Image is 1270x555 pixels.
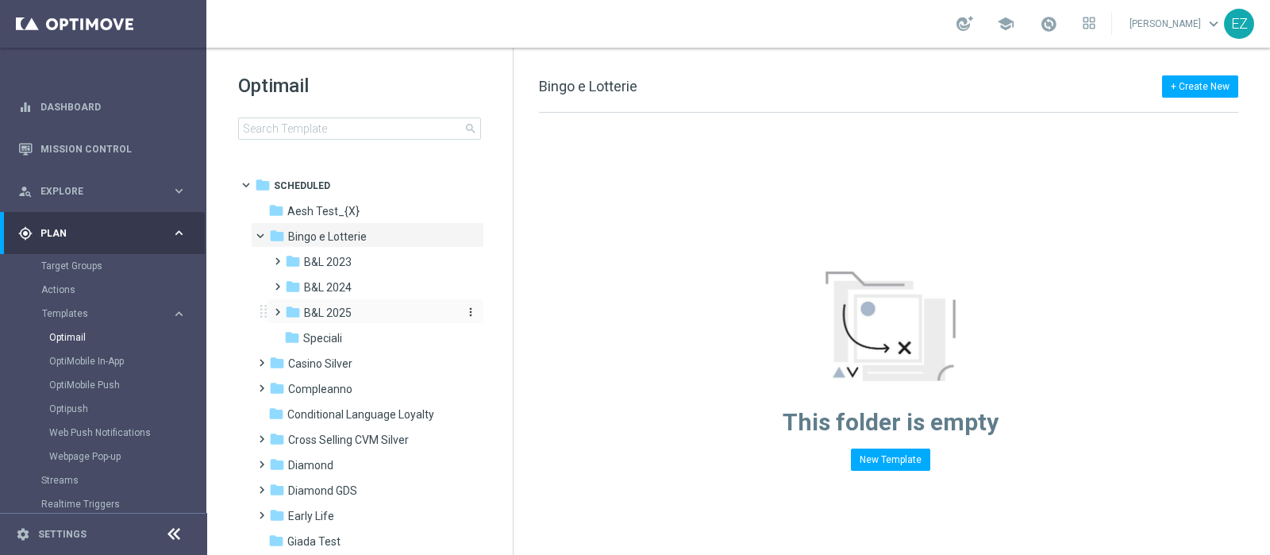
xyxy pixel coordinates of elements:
[41,498,165,511] a: Realtime Triggers
[49,426,165,439] a: Web Push Notifications
[18,100,33,114] i: equalizer
[288,509,334,523] span: Early Life
[1162,75,1238,98] button: + Create New
[40,187,171,196] span: Explore
[171,225,187,241] i: keyboard_arrow_right
[49,373,205,397] div: OptiMobile Push
[41,307,187,320] button: Templates keyboard_arrow_right
[285,304,301,320] i: folder
[40,128,187,170] a: Mission Control
[783,408,999,436] span: This folder is empty
[16,527,30,542] i: settings
[288,433,409,447] span: Cross Selling CVM Silver
[49,379,165,391] a: OptiMobile Push
[464,122,477,135] span: search
[1205,15,1222,33] span: keyboard_arrow_down
[41,278,205,302] div: Actions
[49,450,165,463] a: Webpage Pop-up
[304,280,352,295] span: B&L 2024
[40,86,187,128] a: Dashboard
[539,78,637,94] span: Bingo e Lotterie
[269,482,285,498] i: folder
[17,101,187,114] button: equalizer Dashboard
[304,306,352,320] span: B&L 2025
[284,330,300,345] i: folder
[1224,9,1254,39] div: EZ
[41,468,205,492] div: Streams
[17,143,187,156] button: Mission Control
[18,184,171,198] div: Explore
[41,283,165,296] a: Actions
[41,474,165,487] a: Streams
[255,177,271,193] i: folder
[288,229,367,244] span: Bingo e Lotterie
[49,331,165,344] a: Optimail
[49,397,205,421] div: Optipush
[49,355,165,368] a: OptiMobile In-App
[287,204,360,218] span: Aesh Test_{X}
[41,260,165,272] a: Target Groups
[171,306,187,322] i: keyboard_arrow_right
[42,309,171,318] div: Templates
[285,279,301,295] i: folder
[49,403,165,415] a: Optipush
[464,306,477,318] i: more_vert
[288,458,333,472] span: Diamond
[42,309,156,318] span: Templates
[49,421,205,445] div: Web Push Notifications
[303,331,342,345] span: Speciali
[18,226,171,241] div: Plan
[825,272,956,381] img: emptyStateManageTemplates.jpg
[238,118,481,140] input: Search Template
[269,228,285,244] i: folder
[285,253,301,269] i: folder
[17,227,187,240] button: gps_fixed Plan keyboard_arrow_right
[49,326,205,349] div: Optimail
[997,15,1014,33] span: school
[17,185,187,198] button: person_search Explore keyboard_arrow_right
[268,406,284,422] i: folder
[49,445,205,468] div: Webpage Pop-up
[1128,12,1224,36] a: [PERSON_NAME]keyboard_arrow_down
[288,484,357,498] span: Diamond GDS
[269,431,285,447] i: folder
[461,305,477,320] button: more_vert
[304,255,352,269] span: B&L 2023
[40,229,171,238] span: Plan
[287,407,434,422] span: Conditional Language Loyalty
[49,349,205,373] div: OptiMobile In-App
[851,449,930,471] button: New Template
[41,254,205,278] div: Target Groups
[38,530,87,539] a: Settings
[269,380,285,396] i: folder
[268,202,284,218] i: folder
[18,226,33,241] i: gps_fixed
[18,184,33,198] i: person_search
[171,183,187,198] i: keyboard_arrow_right
[41,302,205,468] div: Templates
[287,534,341,549] span: Giada Test
[41,492,205,516] div: Realtime Triggers
[18,86,187,128] div: Dashboard
[274,179,330,193] span: Scheduled
[268,533,284,549] i: folder
[238,73,481,98] h1: Optimail
[269,457,285,472] i: folder
[18,128,187,170] div: Mission Control
[288,357,352,371] span: Casino Silver
[269,507,285,523] i: folder
[269,355,285,371] i: folder
[288,382,352,396] span: Compleanno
